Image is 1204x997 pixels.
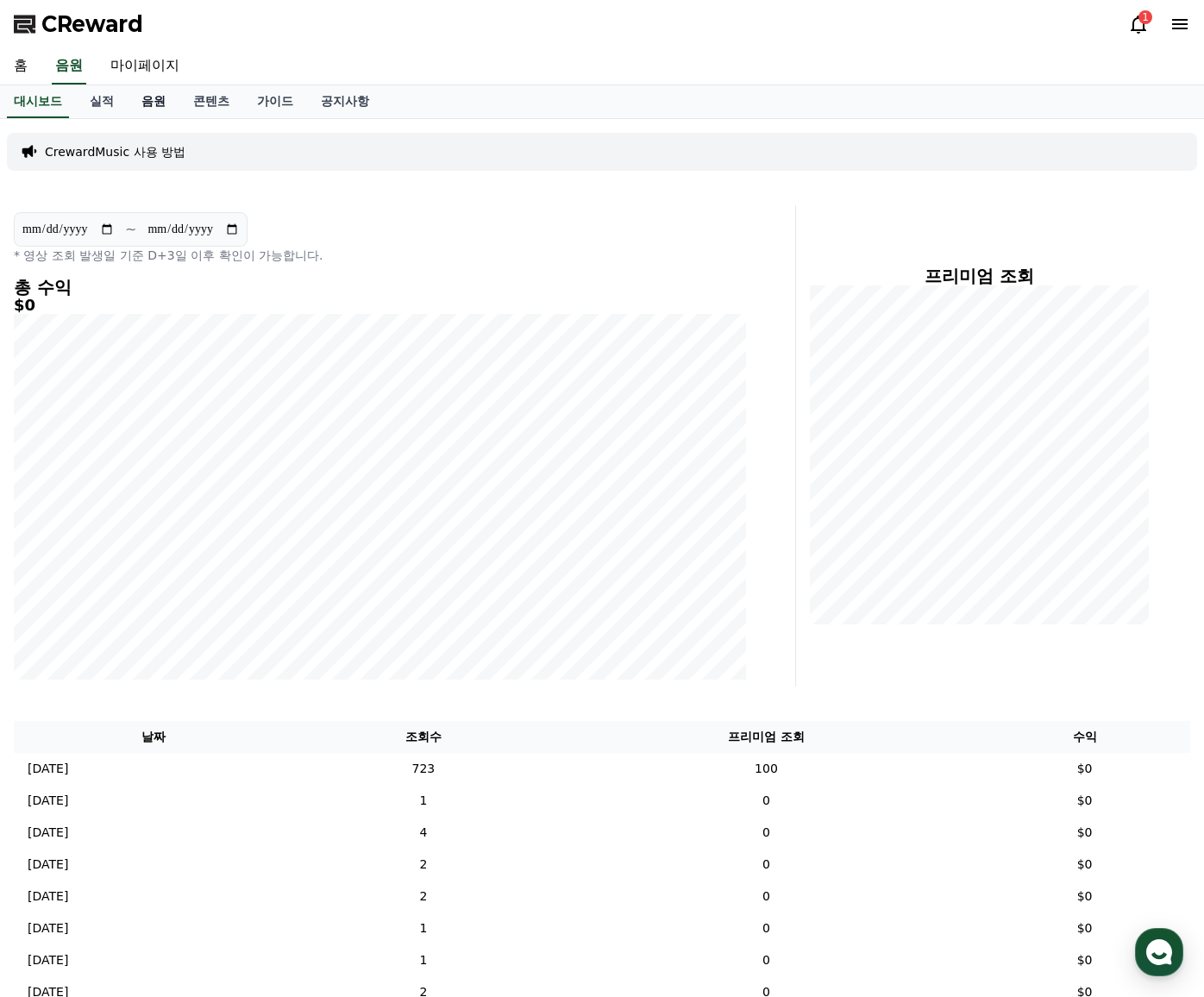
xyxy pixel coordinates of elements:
span: 홈 [54,573,65,586]
span: CReward [41,10,143,38]
th: 수익 [979,721,1190,753]
td: 2 [293,881,554,912]
a: 가이드 [243,85,307,118]
a: 콘텐츠 [179,85,243,118]
a: 마이페이지 [97,48,193,85]
h5: $0 [14,297,747,314]
td: 1 [293,785,554,817]
th: 날짜 [14,721,293,753]
a: CrewardMusic 사용 방법 [45,143,185,160]
td: $0 [979,817,1190,849]
p: [DATE] [28,792,68,810]
a: 실적 [76,85,128,118]
td: 0 [554,849,979,881]
td: 100 [554,753,979,785]
span: 설정 [267,573,287,586]
th: 프리미엄 조회 [554,721,979,753]
td: 1 [293,944,554,976]
td: 0 [554,817,979,849]
a: 음원 [52,48,86,85]
td: 2 [293,849,554,881]
p: [DATE] [28,760,68,778]
a: 대화 [114,547,223,590]
td: 0 [554,912,979,944]
td: 0 [554,785,979,817]
p: ~ [125,219,136,240]
a: 공지사항 [307,85,383,118]
td: 4 [293,817,554,849]
a: CReward [14,10,143,38]
td: 0 [554,944,979,976]
th: 조회수 [293,721,554,753]
td: $0 [979,944,1190,976]
h4: 총 수익 [14,278,747,297]
a: 홈 [5,547,114,590]
p: * 영상 조회 발생일 기준 D+3일 이후 확인이 가능합니다. [14,247,747,264]
p: [DATE] [28,887,68,906]
td: 0 [554,881,979,912]
p: [DATE] [28,951,68,969]
td: $0 [979,753,1190,785]
a: 대시보드 [7,85,69,118]
p: [DATE] [28,919,68,937]
a: 음원 [128,85,179,118]
h4: 프리미엄 조회 [810,266,1149,285]
p: [DATE] [28,824,68,842]
td: $0 [979,881,1190,912]
a: 1 [1128,14,1149,34]
div: 1 [1138,10,1152,24]
td: 1 [293,912,554,944]
td: $0 [979,912,1190,944]
p: [DATE] [28,856,68,874]
td: 723 [293,753,554,785]
a: 설정 [223,547,331,590]
td: $0 [979,785,1190,817]
span: 대화 [158,574,179,587]
td: $0 [979,849,1190,881]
